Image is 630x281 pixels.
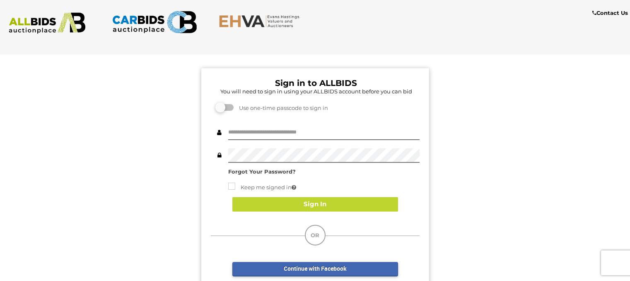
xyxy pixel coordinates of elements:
h5: You will need to sign in using your ALLBIDS account before you can bid [213,88,420,94]
div: OR [305,225,326,245]
img: ALLBIDS.com.au [5,12,90,34]
label: Keep me signed in [228,183,296,192]
b: Sign in to ALLBIDS [275,78,357,88]
img: EHVA.com.au [219,14,304,28]
span: Use one-time passcode to sign in [235,105,328,111]
b: Contact Us [592,10,628,16]
a: Contact Us [592,8,630,18]
img: CARBIDS.com.au [112,8,197,36]
button: Sign In [232,197,398,212]
a: Continue with Facebook [232,262,398,276]
a: Forgot Your Password? [228,168,296,175]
